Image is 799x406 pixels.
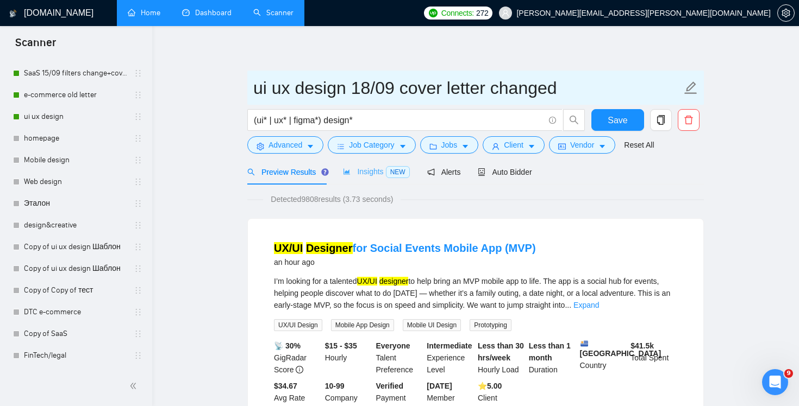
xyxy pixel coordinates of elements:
[470,319,511,331] span: Prototyping
[24,280,127,301] a: Copy of Copy of тест
[134,177,142,186] span: holder
[578,340,629,376] div: Country
[427,168,435,176] span: notification
[24,214,127,236] a: design&creative
[374,340,425,376] div: Talent Preference
[429,142,437,150] span: folder
[478,168,532,176] span: Auto Bidder
[528,142,535,150] span: caret-down
[134,199,142,208] span: holder
[129,380,140,391] span: double-left
[349,139,394,151] span: Job Category
[134,351,142,360] span: holder
[777,4,795,22] button: setting
[328,136,415,154] button: barsJob Categorycaret-down
[527,340,578,376] div: Duration
[128,8,160,17] a: homeHome
[274,275,677,311] div: I’m looking for a talented to help bring an MVP mobile app to life. The app is a social hub for e...
[386,166,410,178] span: NEW
[441,7,474,19] span: Connects:
[134,243,142,251] span: holder
[580,340,588,347] img: 🇺🇾
[325,341,357,350] b: $15 - $35
[502,9,509,17] span: user
[24,193,127,214] a: Эталон
[565,301,571,309] span: ...
[134,156,142,164] span: holder
[478,168,485,176] span: robot
[476,340,527,376] div: Hourly Load
[563,109,585,131] button: search
[376,382,404,390] b: Verified
[134,91,142,99] span: holder
[24,236,127,258] a: Copy of ui ux design Шаблон
[274,341,301,350] b: 📡 30%
[492,142,500,150] span: user
[274,242,303,254] mark: UX/UI
[427,341,472,350] b: Intermediate
[549,117,556,124] span: info-circle
[651,115,671,125] span: copy
[425,340,476,376] div: Experience Level
[631,341,654,350] b: $ 41.5k
[357,277,377,286] mark: UX/UI
[269,139,302,151] span: Advanced
[24,62,127,84] a: SaaS 15/09 filters change+cover letter change
[420,136,479,154] button: folderJobscaret-down
[678,109,700,131] button: delete
[247,136,323,154] button: settingAdvancedcaret-down
[461,142,469,150] span: caret-down
[504,139,523,151] span: Client
[608,113,627,127] span: Save
[134,264,142,273] span: holder
[134,221,142,230] span: holder
[134,286,142,295] span: holder
[624,139,654,151] a: Reset All
[628,340,679,376] div: Total Spent
[7,35,65,58] span: Scanner
[9,5,17,22] img: logo
[650,109,672,131] button: copy
[476,7,488,19] span: 272
[399,142,407,150] span: caret-down
[272,340,323,376] div: GigRadar Score
[247,168,326,176] span: Preview Results
[343,167,409,176] span: Insights
[134,329,142,338] span: holder
[134,308,142,316] span: holder
[331,319,394,331] span: Mobile App Design
[678,115,699,125] span: delete
[427,168,461,176] span: Alerts
[427,382,452,390] b: [DATE]
[274,382,297,390] b: $34.67
[254,113,544,127] input: Search Freelance Jobs...
[24,345,127,366] a: FinTech/legal
[580,340,661,358] b: [GEOGRAPHIC_DATA]
[24,128,127,149] a: homepage
[441,139,458,151] span: Jobs
[376,341,410,350] b: Everyone
[306,242,353,254] mark: Designer
[134,134,142,143] span: holder
[598,142,606,150] span: caret-down
[591,109,644,131] button: Save
[24,258,127,280] a: Copy of ui ux design Шаблон
[777,9,795,17] a: setting
[253,74,682,101] input: Scanner name...
[134,112,142,121] span: holder
[320,167,330,177] div: Tooltip anchor
[24,323,127,345] a: Copy of SaaS
[343,168,351,175] span: area-chart
[24,149,127,171] a: Mobile design
[274,242,536,254] a: UX/UI Designerfor Social Events Mobile App (MVP)
[263,193,401,205] span: Detected 9808 results (3.73 seconds)
[307,142,314,150] span: caret-down
[24,106,127,128] a: ui ux design
[784,369,793,378] span: 9
[529,341,571,362] b: Less than 1 month
[478,341,524,362] b: Less than 30 hrs/week
[24,171,127,193] a: Web design
[134,69,142,78] span: holder
[257,142,264,150] span: setting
